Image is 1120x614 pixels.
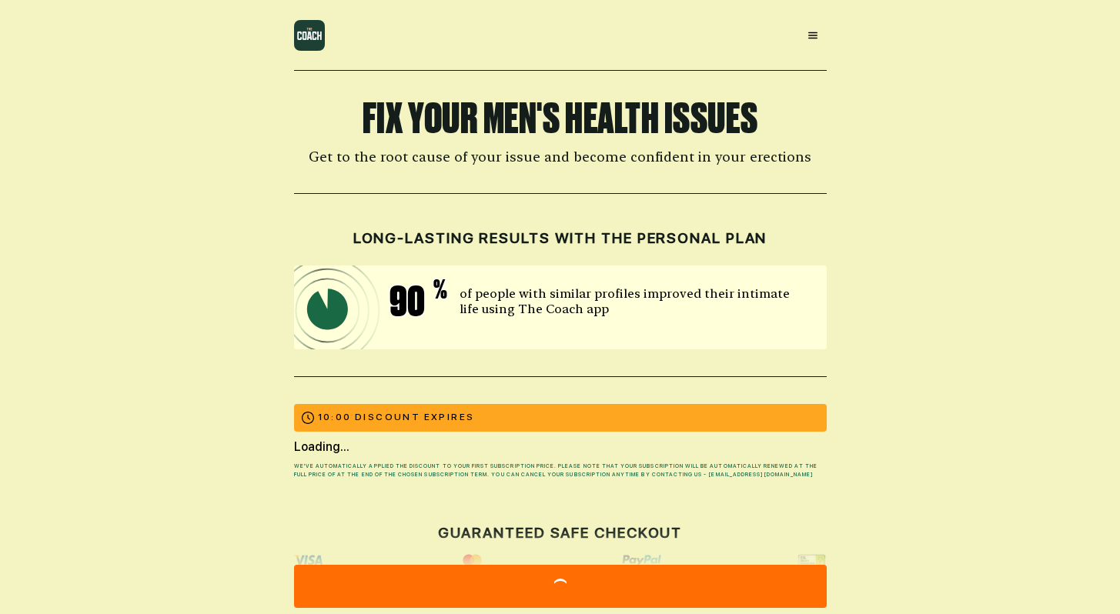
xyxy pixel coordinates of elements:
[797,554,826,566] img: ssl-secure
[433,277,447,322] span: %
[318,412,475,424] p: 10:00 DISCOUNT EXPIRES
[294,98,827,139] h1: FIX YOUR MEN'S HEALTH ISSUES
[294,462,827,479] p: WE'VE AUTOMATICALLY APPLIED THE DISCOUNT TO YOUR FIRST SUBSCRIPTION PRICE. PLEASE NOTE THAT YOUR ...
[294,20,325,51] img: logo
[460,554,486,566] img: icon
[294,438,827,509] div: Loading...
[294,265,503,349] img: icon
[294,230,827,248] h2: LONG-LASTING RESULTS WITH THE PERSONAL PLAN
[294,148,827,166] h2: Get to the root cause of your issue and become confident in your erections
[294,525,827,542] h2: GUARANTEED SAFE CHECKOUT
[294,554,323,566] img: icon
[460,286,811,317] p: of people with similar profiles improved their intimate life using The Coach app
[389,281,440,322] span: 90
[622,554,661,566] img: icon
